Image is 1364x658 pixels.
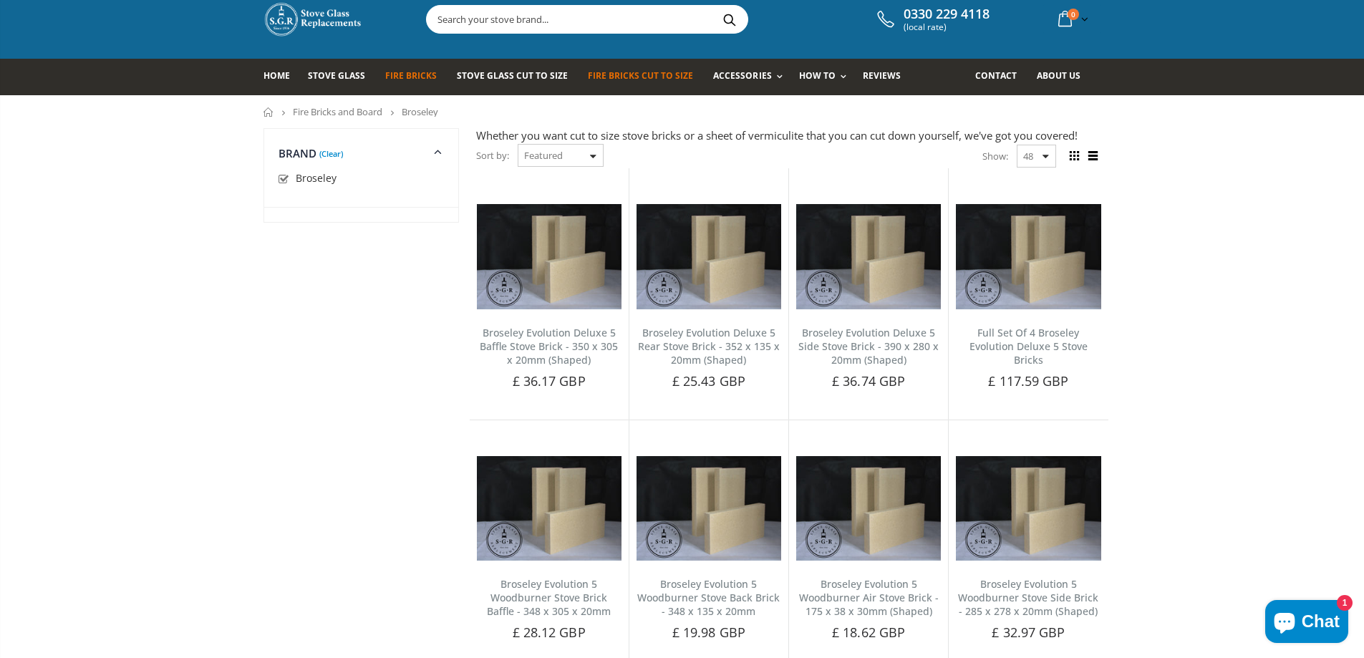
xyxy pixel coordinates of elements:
span: Sort by: [476,143,509,168]
span: Fire Bricks [385,69,437,82]
a: Broseley Evolution 5 Woodburner Air Stove Brick - 175 x 38 x 30mm (Shaped) [799,577,939,618]
a: Reviews [863,59,911,95]
div: Whether you want cut to size stove bricks or a sheet of vermiculite that you can cut down yoursel... [476,128,1101,143]
span: £ 36.74 GBP [832,372,905,390]
span: Fire Bricks Cut To Size [588,69,693,82]
a: Fire Bricks Cut To Size [588,59,704,95]
span: Contact [975,69,1017,82]
a: Broseley Evolution Deluxe 5 Side Stove Brick - 390 x 280 x 20mm (Shaped) [798,326,939,367]
span: £ 32.97 GBP [992,624,1065,641]
a: Full Set Of 4 Broseley Evolution Deluxe 5 Stove Bricks [969,326,1088,367]
img: Broseley Evolution 5 Woodburner Stove Back Brick [637,456,781,561]
span: £ 18.62 GBP [832,624,905,641]
a: (Clear) [319,152,343,155]
span: £ 117.59 GBP [988,372,1068,390]
a: Broseley Evolution 5 Woodburner Stove Side Brick - 285 x 278 x 20mm (Shaped) [958,577,1098,618]
img: Full Set Of 4 Broseley Evolution Deluxe 5 Stove Bricks [956,204,1101,309]
a: Broseley Evolution Deluxe 5 Baffle Stove Brick - 350 x 305 x 20mm (Shaped) [480,326,618,367]
a: Contact [975,59,1027,95]
span: Home [263,69,290,82]
span: Accessories [713,69,771,82]
span: Brand [279,146,317,160]
span: Reviews [863,69,901,82]
a: Fire Bricks and Board [293,105,382,118]
span: Stove Glass Cut To Size [457,69,568,82]
img: Broseley Evolution 5 Woodburner Stove Brick Baffle [477,456,621,561]
img: Broseley Evolution 5 Woodburner Stove Side Brick [956,456,1101,561]
a: Accessories [713,59,789,95]
button: Search [714,6,746,33]
span: List view [1085,148,1101,164]
img: Broseley Evolution Deluxe 5 Side Stove Brick [796,204,941,309]
a: Broseley Evolution 5 Woodburner Stove Brick Baffle - 348 x 305 x 20mm [487,577,611,618]
span: Show: [982,145,1008,168]
a: Fire Bricks [385,59,448,95]
a: Broseley Evolution Deluxe 5 Rear Stove Brick - 352 x 135 x 20mm (Shaped) [638,326,780,367]
a: About us [1037,59,1091,95]
span: 0330 229 4118 [904,6,990,22]
inbox-online-store-chat: Shopify online store chat [1261,600,1353,647]
img: Broseley Evolution Deluxe 5 Rear Stove Brick [637,204,781,309]
img: Stove Glass Replacement [263,1,364,37]
a: Broseley Evolution 5 Woodburner Stove Back Brick - 348 x 135 x 20mm [637,577,780,618]
span: How To [799,69,836,82]
span: (local rate) [904,22,990,32]
span: Broseley [402,105,438,118]
a: How To [799,59,853,95]
span: £ 25.43 GBP [672,372,745,390]
input: Search your stove brand... [427,6,908,33]
span: Stove Glass [308,69,365,82]
span: Broseley [296,171,337,185]
span: Grid view [1067,148,1083,164]
img: Broseley Evolution Deluxe 5 Baffle Stove Brick [477,204,621,309]
a: Home [263,59,301,95]
a: 0330 229 4118 (local rate) [874,6,990,32]
span: £ 36.17 GBP [513,372,586,390]
a: Stove Glass Cut To Size [457,59,579,95]
a: 0 [1053,5,1091,33]
a: Stove Glass [308,59,376,95]
span: £ 19.98 GBP [672,624,745,641]
span: 0 [1068,9,1079,20]
span: £ 28.12 GBP [513,624,586,641]
span: About us [1037,69,1080,82]
img: Broseley Evolution 5 Woodburner Air Stove Brick [796,456,941,561]
a: Home [263,107,274,117]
